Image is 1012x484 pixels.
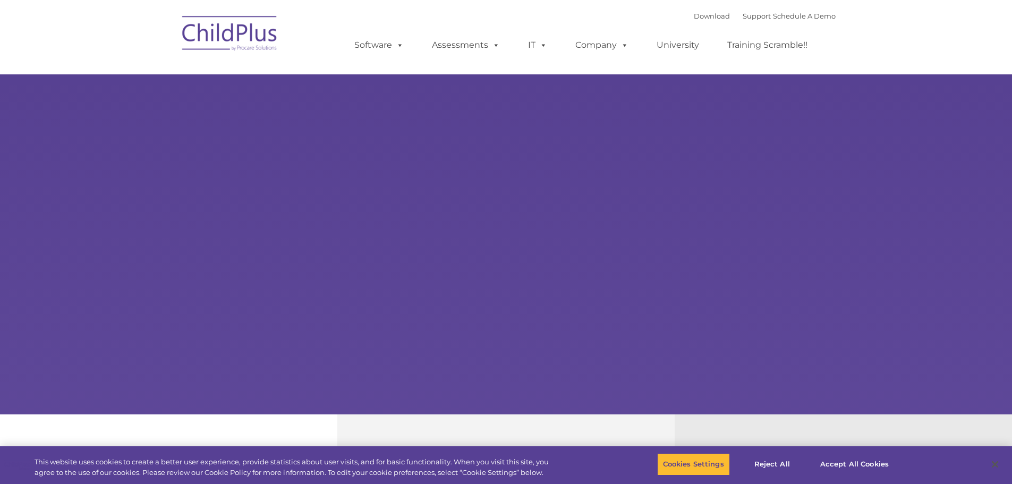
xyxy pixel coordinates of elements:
a: Company [565,35,639,56]
div: This website uses cookies to create a better user experience, provide statistics about user visit... [35,457,557,478]
a: Schedule A Demo [773,12,836,20]
font: | [694,12,836,20]
a: IT [517,35,558,56]
a: Training Scramble!! [717,35,818,56]
a: Download [694,12,730,20]
a: Software [344,35,414,56]
img: ChildPlus by Procare Solutions [177,9,283,62]
button: Close [983,453,1007,476]
button: Cookies Settings [657,453,730,475]
a: Support [743,12,771,20]
a: University [646,35,710,56]
button: Accept All Cookies [814,453,895,475]
button: Reject All [739,453,805,475]
a: Assessments [421,35,511,56]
